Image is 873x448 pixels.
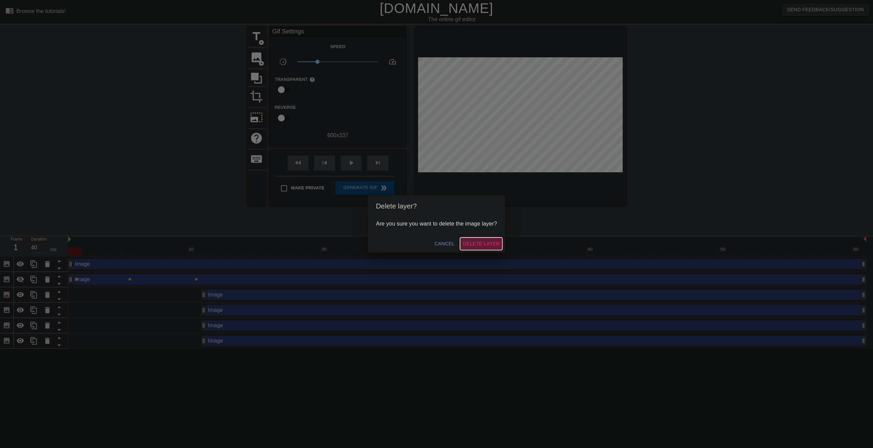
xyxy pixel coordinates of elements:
[463,240,500,248] span: Delete Layer
[434,240,455,248] span: Cancel
[432,237,457,250] button: Cancel
[460,237,502,250] button: Delete Layer
[376,201,497,212] h2: Delete layer?
[376,220,497,228] p: Are you sure you want to delete the image layer?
